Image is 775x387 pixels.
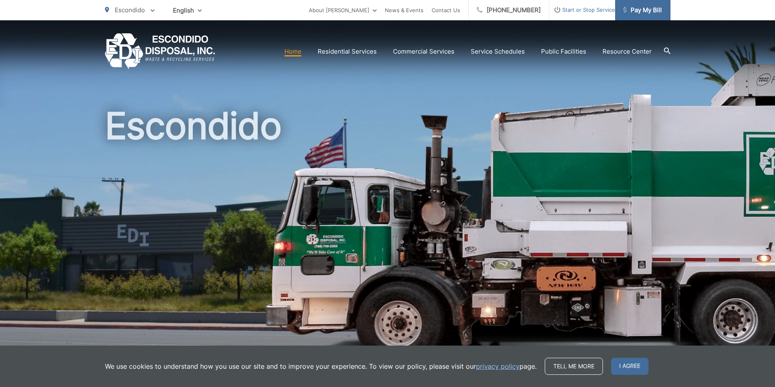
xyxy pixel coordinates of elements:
[385,5,424,15] a: News & Events
[541,47,586,56] a: Public Facilities
[545,358,603,375] a: Tell me more
[318,47,377,56] a: Residential Services
[393,47,454,56] a: Commercial Services
[623,5,662,15] span: Pay My Bill
[105,106,670,363] h1: Escondido
[284,47,301,56] a: Home
[309,5,377,15] a: About [PERSON_NAME]
[105,361,537,371] p: We use cookies to understand how you use our site and to improve your experience. To view our pol...
[476,361,520,371] a: privacy policy
[611,358,648,375] span: I agree
[115,6,145,14] span: Escondido
[471,47,525,56] a: Service Schedules
[167,3,208,17] span: English
[432,5,460,15] a: Contact Us
[105,33,215,69] a: EDCD logo. Return to the homepage.
[603,47,652,56] a: Resource Center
